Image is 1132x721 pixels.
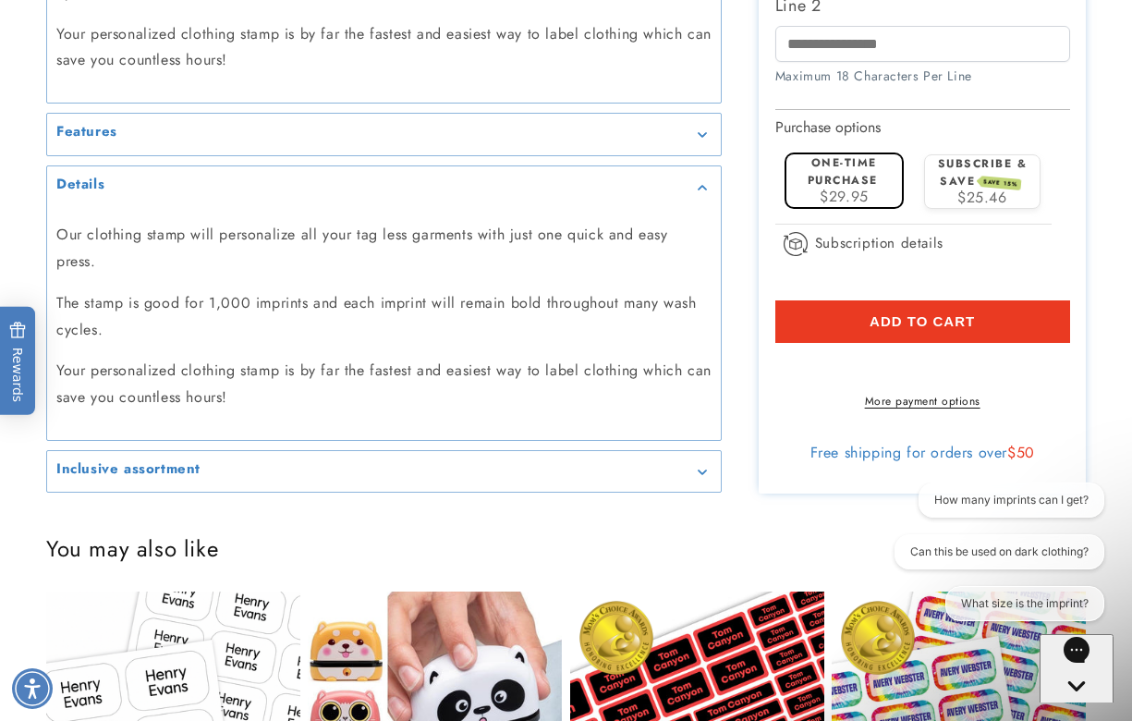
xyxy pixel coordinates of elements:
summary: Features [47,114,721,155]
h2: Inclusive assortment [56,460,201,479]
summary: Inclusive assortment [47,451,721,493]
p: Your personalized clothing stamp is by far the fastest and easiest way to label clothing which ca... [56,21,712,75]
span: $ [1007,442,1016,463]
span: SAVE 15% [980,176,1022,190]
div: Free shipping for orders over [775,444,1070,462]
p: Our clothing stamp will personalize all your tag less garments with just one quick and easy press. [56,222,712,275]
span: $25.46 [957,187,1007,208]
label: One-time purchase [808,153,878,188]
iframe: Gorgias live chat conversation starters [877,483,1114,638]
button: Add to cart [775,299,1070,342]
span: 50 [1016,442,1035,463]
a: More payment options [775,393,1070,409]
span: Rewards [9,321,26,401]
div: Maximum 18 Characters Per Line [775,66,1070,85]
span: Add to cart [870,312,975,329]
h2: Features [56,123,117,141]
label: Purchase options [775,116,881,138]
p: Your personalized clothing stamp is by far the fastest and easiest way to label clothing which ca... [56,358,712,411]
label: Subscribe & save [938,154,1028,189]
summary: Details [47,166,721,208]
h2: Details [56,176,104,194]
span: $29.95 [820,186,869,207]
div: Accessibility Menu [12,668,53,709]
iframe: Gorgias live chat messenger [1040,634,1114,703]
p: The stamp is good for 1,000 imprints and each imprint will remain bold throughout many wash cycles. [56,290,712,344]
h2: You may also like [46,534,1086,563]
span: Subscription details [815,232,943,254]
